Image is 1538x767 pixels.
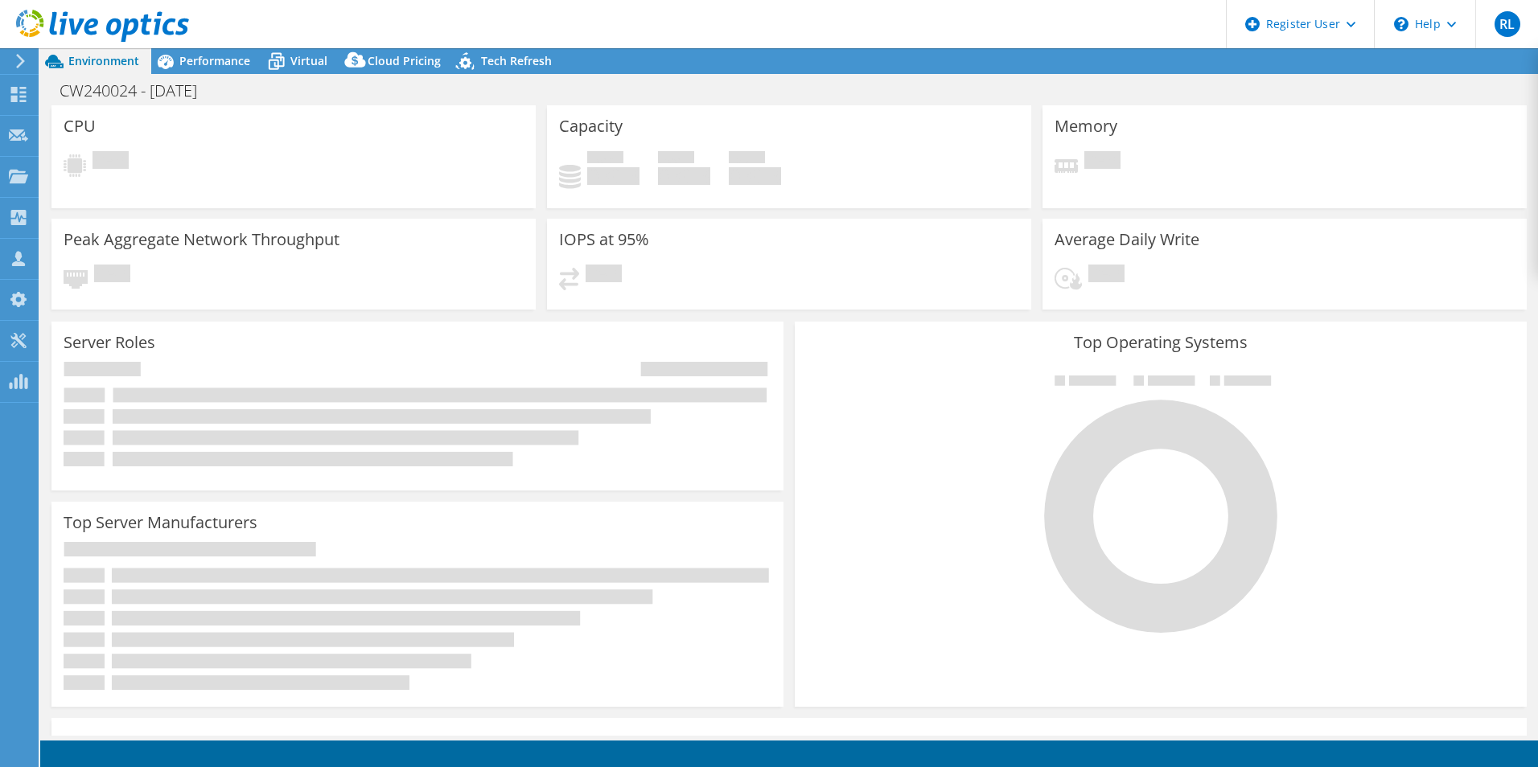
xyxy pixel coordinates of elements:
[94,265,130,286] span: Pending
[290,53,327,68] span: Virtual
[481,53,552,68] span: Tech Refresh
[658,151,694,167] span: Free
[559,117,623,135] h3: Capacity
[1394,17,1408,31] svg: \n
[729,151,765,167] span: Total
[586,265,622,286] span: Pending
[64,231,339,248] h3: Peak Aggregate Network Throughput
[559,231,649,248] h3: IOPS at 95%
[1055,231,1199,248] h3: Average Daily Write
[1495,11,1520,37] span: RL
[64,117,96,135] h3: CPU
[368,53,441,68] span: Cloud Pricing
[64,514,257,531] h3: Top Server Manufacturers
[68,53,139,68] span: Environment
[1088,265,1125,286] span: Pending
[64,334,155,351] h3: Server Roles
[52,82,222,100] h1: CW240024 - [DATE]
[658,167,710,185] h4: 0 GiB
[587,151,623,167] span: Used
[1084,151,1121,173] span: Pending
[729,167,781,185] h4: 0 GiB
[93,151,129,173] span: Pending
[807,334,1515,351] h3: Top Operating Systems
[1055,117,1117,135] h3: Memory
[179,53,250,68] span: Performance
[587,167,639,185] h4: 0 GiB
